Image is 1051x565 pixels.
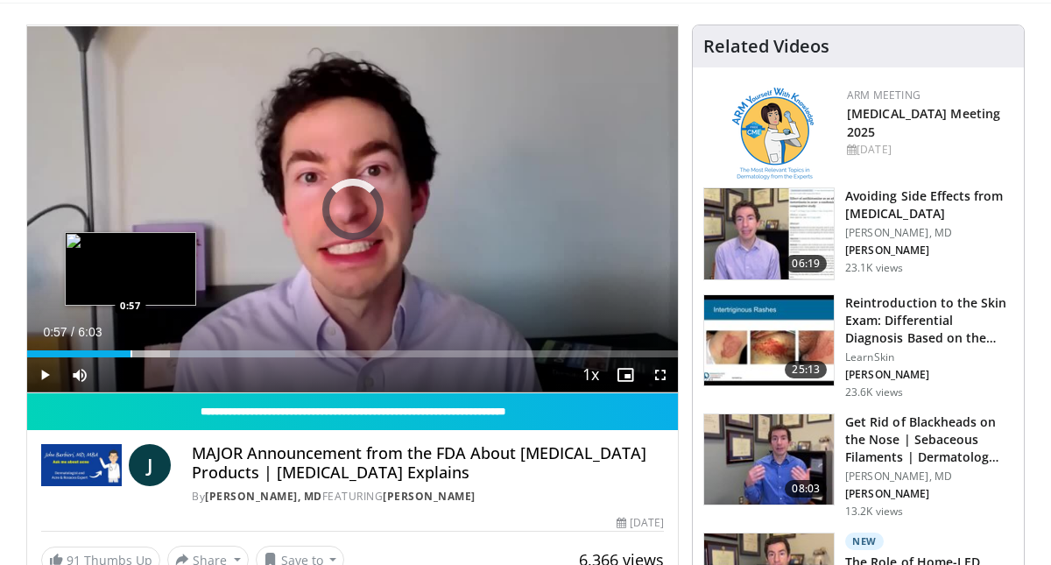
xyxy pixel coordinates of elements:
img: image.jpeg [65,232,196,306]
img: 54dc8b42-62c8-44d6-bda4-e2b4e6a7c56d.150x105_q85_crop-smart_upscale.jpg [704,414,834,505]
a: [MEDICAL_DATA] Meeting 2025 [847,105,1000,140]
h3: Reintroduction to the Skin Exam: Differential Diagnosis Based on the… [845,294,1013,347]
div: [DATE] [847,142,1010,158]
img: 022c50fb-a848-4cac-a9d8-ea0906b33a1b.150x105_q85_crop-smart_upscale.jpg [704,295,834,386]
p: [PERSON_NAME], MD [845,226,1013,240]
h3: Avoiding Side Effects from [MEDICAL_DATA] [845,187,1013,222]
img: John Barbieri, MD [41,444,122,486]
a: J [129,444,171,486]
a: [PERSON_NAME], MD [205,489,322,504]
span: 0:57 [43,325,67,339]
span: / [71,325,74,339]
video-js: Video Player [27,25,678,393]
p: [PERSON_NAME], MD [845,470,1013,484]
span: 06:19 [785,255,827,272]
span: 6:03 [78,325,102,339]
div: By FEATURING [192,489,664,505]
p: 13.2K views [845,505,903,519]
button: Mute [62,357,97,392]
a: [PERSON_NAME] [383,489,476,504]
div: Progress Bar [27,350,678,357]
h3: Get Rid of Blackheads on the Nose | Sebaceous Filaments | Dermatolog… [845,413,1013,466]
h4: MAJOR Announcement from the FDA About [MEDICAL_DATA] Products | [MEDICAL_DATA] Explains [192,444,664,482]
p: [PERSON_NAME] [845,368,1013,382]
a: ARM Meeting [847,88,921,102]
div: [DATE] [617,515,664,531]
p: [PERSON_NAME] [845,487,1013,501]
button: Enable picture-in-picture mode [608,357,643,392]
p: 23.1K views [845,261,903,275]
img: 89a28c6a-718a-466f-b4d1-7c1f06d8483b.png.150x105_q85_autocrop_double_scale_upscale_version-0.2.png [732,88,814,180]
a: 25:13 Reintroduction to the Skin Exam: Differential Diagnosis Based on the… LearnSkin [PERSON_NAM... [703,294,1013,399]
span: 25:13 [785,361,827,378]
span: 08:03 [785,480,827,498]
a: 08:03 Get Rid of Blackheads on the Nose | Sebaceous Filaments | Dermatolog… [PERSON_NAME], MD [PE... [703,413,1013,519]
a: 06:19 Avoiding Side Effects from [MEDICAL_DATA] [PERSON_NAME], MD [PERSON_NAME] 23.1K views [703,187,1013,280]
p: New [845,533,884,550]
button: Play [27,357,62,392]
p: 23.6K views [845,385,903,399]
button: Playback Rate [573,357,608,392]
p: [PERSON_NAME] [845,244,1013,258]
img: 6f9900f7-f6e7-4fd7-bcbb-2a1dc7b7d476.150x105_q85_crop-smart_upscale.jpg [704,188,834,279]
h4: Related Videos [703,36,829,57]
p: LearnSkin [845,350,1013,364]
button: Fullscreen [643,357,678,392]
